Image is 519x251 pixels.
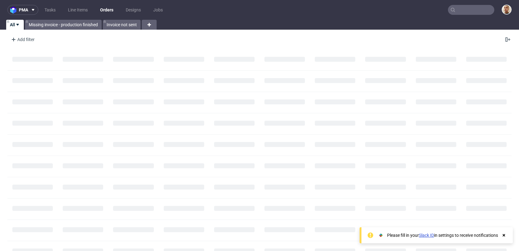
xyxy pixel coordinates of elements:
[7,5,38,15] button: pma
[9,35,36,44] div: Add filter
[419,233,434,238] a: Slack ID
[64,5,91,15] a: Line Items
[6,20,24,30] a: All
[387,232,498,238] div: Please fill in your in settings to receive notifications
[19,8,28,12] span: pma
[150,5,167,15] a: Jobs
[25,20,102,30] a: Missing invoice - production finished
[103,20,141,30] a: Invoice not sent
[378,232,384,238] img: Slack
[502,5,511,14] img: Bartłomiej Leśniczuk
[122,5,145,15] a: Designs
[41,5,59,15] a: Tasks
[10,6,19,14] img: logo
[96,5,117,15] a: Orders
